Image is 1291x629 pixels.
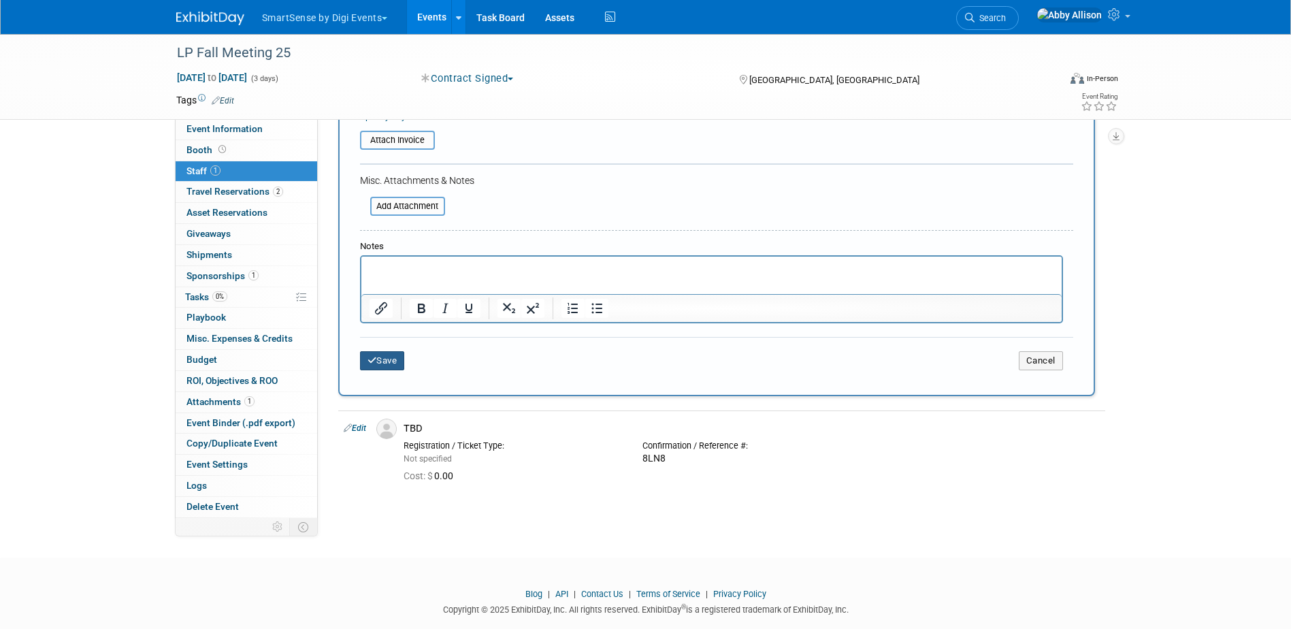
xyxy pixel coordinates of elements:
[457,299,480,318] button: Underline
[360,351,405,370] button: Save
[581,589,623,599] a: Contact Us
[555,589,568,599] a: API
[186,459,248,470] span: Event Settings
[344,423,366,433] a: Edit
[681,603,686,611] sup: ®
[186,186,283,197] span: Travel Reservations
[176,455,317,475] a: Event Settings
[248,270,259,280] span: 1
[176,476,317,496] a: Logs
[1081,93,1117,100] div: Event Rating
[1036,7,1102,22] img: Abby Allison
[410,299,433,318] button: Bold
[176,287,317,308] a: Tasks0%
[979,71,1119,91] div: Event Format
[360,111,454,121] a: Specify Payment Details
[521,299,544,318] button: Superscript
[404,470,434,481] span: Cost: $
[186,144,229,155] span: Booth
[176,245,317,265] a: Shipments
[625,589,634,599] span: |
[956,6,1019,30] a: Search
[176,392,317,413] a: Attachments1
[497,299,521,318] button: Subscript
[434,299,457,318] button: Italic
[636,589,700,599] a: Terms of Service
[360,240,1063,253] div: Notes
[176,497,317,517] a: Delete Event
[186,207,267,218] span: Asset Reservations
[216,144,229,155] span: Booth not reserved yet
[176,203,317,223] a: Asset Reservations
[642,440,861,451] div: Confirmation / Reference #:
[176,329,317,349] a: Misc. Expenses & Credits
[186,396,255,407] span: Attachments
[404,422,1100,435] div: TBD
[585,299,608,318] button: Bullet list
[544,589,553,599] span: |
[172,41,1039,65] div: LP Fall Meeting 25
[713,589,766,599] a: Privacy Policy
[176,224,317,244] a: Giveaways
[212,291,227,302] span: 0%
[176,434,317,454] a: Copy/Duplicate Event
[642,453,861,465] div: 8LN8
[176,182,317,202] a: Travel Reservations2
[212,96,234,106] a: Edit
[186,438,278,449] span: Copy/Duplicate Event
[176,371,317,391] a: ROI, Objectives & ROO
[210,165,220,176] span: 1
[176,119,317,140] a: Event Information
[185,291,227,302] span: Tasks
[250,74,278,83] span: (3 days)
[186,270,259,281] span: Sponsorships
[186,354,217,365] span: Budget
[561,299,585,318] button: Numbered list
[176,413,317,434] a: Event Binder (.pdf export)
[370,299,393,318] button: Insert/edit link
[273,187,283,197] span: 2
[186,165,220,176] span: Staff
[186,123,263,134] span: Event Information
[1019,351,1063,370] button: Cancel
[749,75,919,85] span: [GEOGRAPHIC_DATA], [GEOGRAPHIC_DATA]
[206,72,218,83] span: to
[186,333,293,344] span: Misc. Expenses & Credits
[404,470,459,481] span: 0.00
[186,417,295,428] span: Event Binder (.pdf export)
[186,249,232,260] span: Shipments
[404,440,622,451] div: Registration / Ticket Type:
[176,350,317,370] a: Budget
[360,174,1073,187] div: Misc. Attachments & Notes
[975,13,1006,23] span: Search
[289,518,317,536] td: Toggle Event Tabs
[176,93,234,107] td: Tags
[186,312,226,323] span: Playbook
[186,375,278,386] span: ROI, Objectives & ROO
[376,419,397,439] img: Associate-Profile-5.png
[266,518,290,536] td: Personalize Event Tab Strip
[176,266,317,287] a: Sponsorships1
[186,480,207,491] span: Logs
[186,228,231,239] span: Giveaways
[176,161,317,182] a: Staff1
[244,396,255,406] span: 1
[702,589,711,599] span: |
[570,589,579,599] span: |
[176,140,317,161] a: Booth
[416,71,519,86] button: Contract Signed
[176,308,317,328] a: Playbook
[176,71,248,84] span: [DATE] [DATE]
[525,589,542,599] a: Blog
[404,454,452,464] span: Not specified
[186,501,239,512] span: Delete Event
[361,257,1062,294] iframe: Rich Text Area
[1086,74,1118,84] div: In-Person
[1071,73,1084,84] img: Format-Inperson.png
[176,12,244,25] img: ExhibitDay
